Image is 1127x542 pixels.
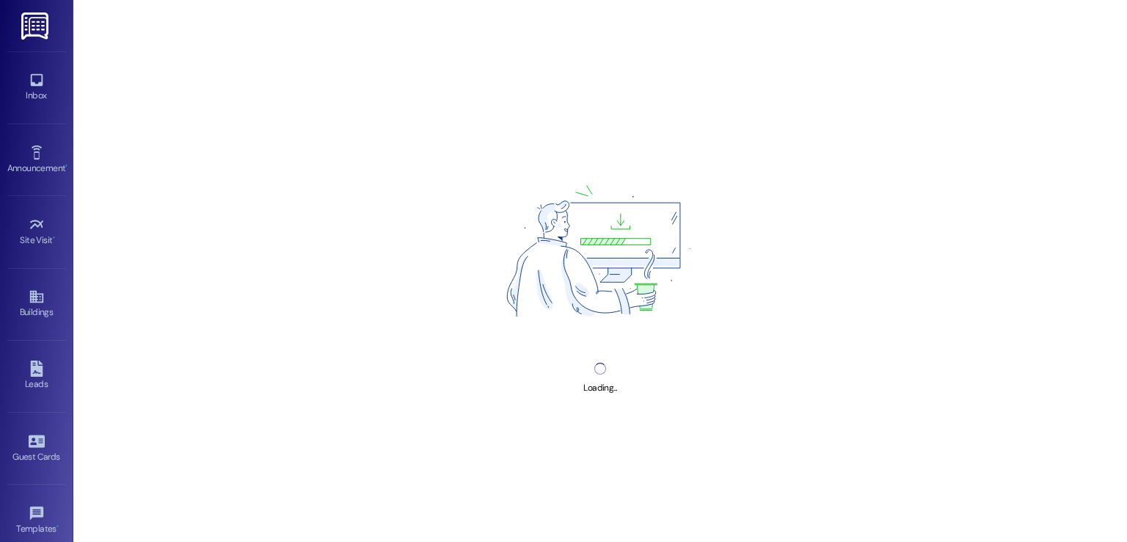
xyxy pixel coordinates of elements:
a: Guest Cards [7,429,66,469]
a: Buildings [7,284,66,324]
a: Inbox [7,68,66,107]
span: • [65,161,68,171]
span: • [56,521,59,532]
div: Loading... [583,380,616,396]
img: ResiDesk Logo [21,12,51,40]
a: Leads [7,356,66,396]
span: • [53,233,55,243]
a: Site Visit • [7,212,66,252]
a: Templates • [7,501,66,541]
